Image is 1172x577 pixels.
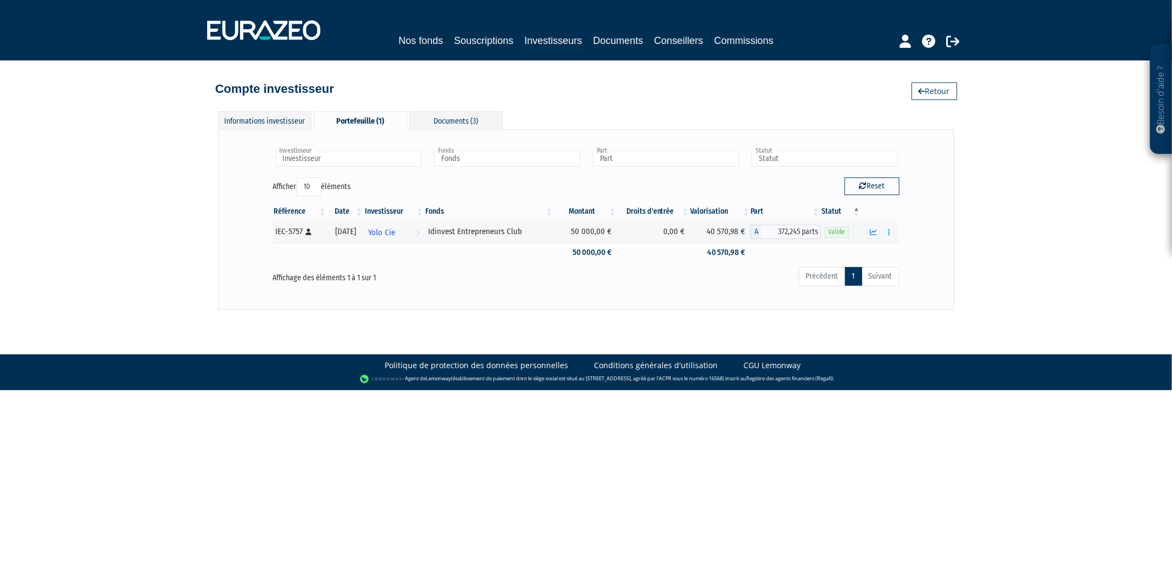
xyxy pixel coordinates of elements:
[331,226,360,237] div: [DATE]
[385,360,569,371] a: Politique de protection des données personnelles
[426,375,451,382] a: Lemonway
[690,221,751,243] td: 40 570,98 €
[327,202,364,221] th: Date: activer pour trier la colonne par ordre croissant
[690,243,751,262] td: 40 570,98 €
[618,221,690,243] td: 0,00 €
[654,33,703,48] a: Conseillers
[425,202,554,221] th: Fonds: activer pour trier la colonne par ordre croissant
[215,82,334,96] h4: Compte investisseur
[314,111,407,130] div: Portefeuille (1)
[751,225,762,239] span: A
[714,33,774,48] a: Commissions
[751,202,820,221] th: Part: activer pour trier la colonne par ordre croissant
[524,33,582,50] a: Investisseurs
[218,111,312,129] div: Informations investisseur
[912,82,957,100] a: Retour
[554,221,618,243] td: 50 000,00 €
[306,229,312,235] i: [Français] Personne physique
[845,267,862,286] a: 1
[273,266,525,284] div: Affichage des éléments 1 à 1 sur 1
[398,33,443,48] a: Nos fonds
[1155,50,1168,149] p: Besoin d'aide ?
[416,223,420,243] i: Voir l'investisseur
[825,227,849,237] span: Valide
[364,202,425,221] th: Investisseur: activer pour trier la colonne par ordre croissant
[845,177,899,195] button: Reset
[364,221,425,243] a: Yolo Cie
[409,111,503,129] div: Documents (3)
[746,375,833,382] a: Registre des agents financiers (Regafi)
[273,177,351,196] label: Afficher éléments
[454,33,513,48] a: Souscriptions
[368,223,395,243] span: Yolo Cie
[276,226,324,237] div: IEC-5757
[11,374,1161,385] div: - Agent de (établissement de paiement dont le siège social est situé au [STREET_ADDRESS], agréé p...
[595,360,718,371] a: Conditions générales d'utilisation
[821,202,862,221] th: Statut : activer pour trier la colonne par ordre d&eacute;croissant
[207,20,320,40] img: 1732889491-logotype_eurazeo_blanc_rvb.png
[751,225,820,239] div: A - Idinvest Entrepreneurs Club
[429,226,550,237] div: Idinvest Entrepreneurs Club
[593,33,643,48] a: Documents
[360,374,402,385] img: logo-lemonway.png
[273,202,327,221] th: Référence : activer pour trier la colonne par ordre croissant
[690,202,751,221] th: Valorisation: activer pour trier la colonne par ordre croissant
[762,225,820,239] span: 372,245 parts
[744,360,801,371] a: CGU Lemonway
[554,202,618,221] th: Montant: activer pour trier la colonne par ordre croissant
[618,202,690,221] th: Droits d'entrée: activer pour trier la colonne par ordre croissant
[554,243,618,262] td: 50 000,00 €
[297,177,321,196] select: Afficheréléments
